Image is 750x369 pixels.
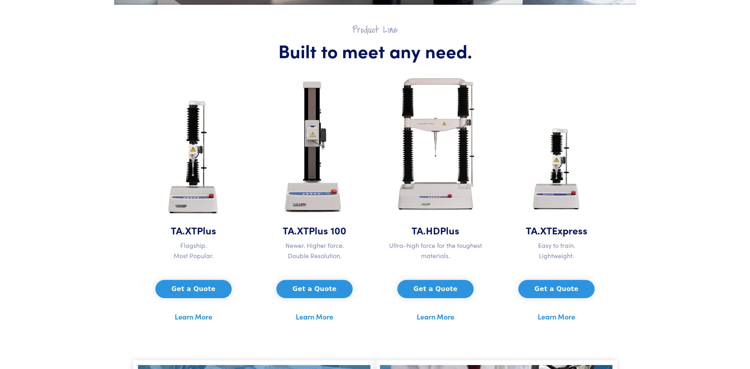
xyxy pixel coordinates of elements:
p: Flagship. Most Popular. [138,240,249,261]
h5: TA.XT [501,223,612,237]
p: Ultra-high force for the toughest materials. [380,240,491,261]
a: Learn More [175,311,212,323]
h1: Built to meet any need. [138,39,612,62]
a: Learn More [296,311,333,323]
p: Easy to train. Lightweight. [501,240,612,261]
a: Learn More [417,311,454,323]
h2: Product Line [138,24,612,36]
h5: TA.XT [259,223,370,237]
span: Plus [197,223,216,237]
img: ta-xt-express-analyzer.jpg [523,114,591,223]
button: Get a Quote [518,280,595,298]
span: Express [552,223,588,237]
a: Learn More [538,311,575,323]
button: Get a Quote [276,280,353,298]
span: Plus [440,223,459,237]
img: ta-hd-analyzer.jpg [382,65,489,223]
img: ta-xt-100-analyzer.jpg [275,71,354,223]
h5: TA.HD [380,223,491,237]
p: Newer. Higher force. Double Resolution. [259,240,370,261]
h5: TA.XT [138,223,249,237]
img: ta-xt-plus-analyzer.jpg [157,95,230,223]
span: Plus 100 [309,223,346,237]
button: Get a Quote [155,280,232,298]
button: Get a Quote [397,280,474,298]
